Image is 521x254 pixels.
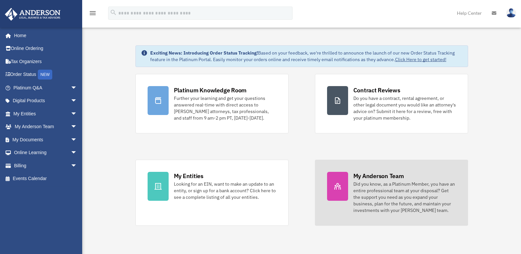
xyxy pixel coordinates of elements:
i: menu [89,9,97,17]
span: arrow_drop_down [71,133,84,147]
span: arrow_drop_down [71,81,84,95]
div: Do you have a contract, rental agreement, or other legal document you would like an attorney's ad... [353,95,456,121]
div: Looking for an EIN, want to make an update to an entity, or sign up for a bank account? Click her... [174,181,276,200]
span: arrow_drop_down [71,120,84,134]
a: Click Here to get started! [395,57,446,62]
img: User Pic [506,8,516,18]
div: Further your learning and get your questions answered real-time with direct access to [PERSON_NAM... [174,95,276,121]
div: Contract Reviews [353,86,400,94]
a: Platinum Knowledge Room Further your learning and get your questions answered real-time with dire... [135,74,289,133]
a: Tax Organizers [5,55,87,68]
a: Order StatusNEW [5,68,87,81]
span: arrow_drop_down [71,159,84,173]
a: Billingarrow_drop_down [5,159,87,172]
a: Digital Productsarrow_drop_down [5,94,87,107]
div: Platinum Knowledge Room [174,86,247,94]
span: arrow_drop_down [71,94,84,108]
a: Online Learningarrow_drop_down [5,146,87,159]
span: arrow_drop_down [71,146,84,160]
i: search [110,9,117,16]
div: My Anderson Team [353,172,404,180]
span: arrow_drop_down [71,107,84,121]
a: Online Ordering [5,42,87,55]
a: Events Calendar [5,172,87,185]
a: My Documentsarrow_drop_down [5,133,87,146]
a: Platinum Q&Aarrow_drop_down [5,81,87,94]
div: Based on your feedback, we're thrilled to announce the launch of our new Order Status Tracking fe... [150,50,462,63]
div: NEW [38,70,52,80]
a: My Entities Looking for an EIN, want to make an update to an entity, or sign up for a bank accoun... [135,160,289,226]
a: My Anderson Teamarrow_drop_down [5,120,87,133]
a: menu [89,12,97,17]
div: My Entities [174,172,203,180]
a: Contract Reviews Do you have a contract, rental agreement, or other legal document you would like... [315,74,468,133]
a: My Entitiesarrow_drop_down [5,107,87,120]
img: Anderson Advisors Platinum Portal [3,8,62,21]
div: Did you know, as a Platinum Member, you have an entire professional team at your disposal? Get th... [353,181,456,214]
strong: Exciting News: Introducing Order Status Tracking! [150,50,258,56]
a: My Anderson Team Did you know, as a Platinum Member, you have an entire professional team at your... [315,160,468,226]
a: Home [5,29,84,42]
